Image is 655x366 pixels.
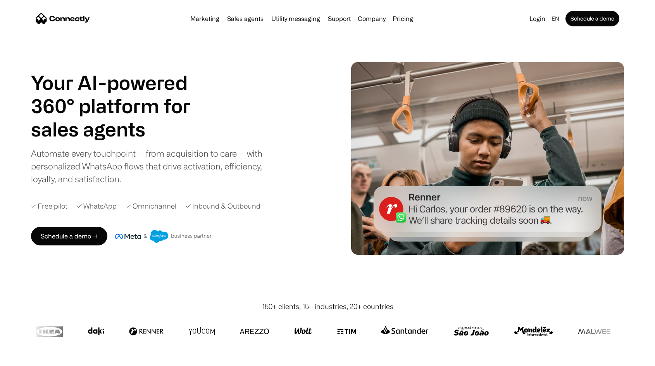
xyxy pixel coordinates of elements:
[262,301,393,312] div: 150+ clients, 15+ industries, 20+ countries
[8,352,47,363] aside: Language selected: English
[565,11,619,26] a: Schedule a demo
[126,201,176,211] div: ✓ Omnichannel
[31,117,209,141] h1: sales agents
[31,71,209,117] h1: Your AI-powered 360° platform for
[31,227,107,245] a: Schedule a demo →
[325,16,354,22] a: Support
[552,13,559,24] div: en
[358,13,386,24] div: Company
[355,13,388,24] div: Company
[224,16,267,22] a: Sales agents
[31,117,209,141] div: carousel
[31,117,209,141] div: 1 of 4
[526,13,548,24] a: Login
[548,13,564,24] div: en
[390,16,416,22] a: Pricing
[31,147,275,185] div: Automate every touchpoint — from acquisition to care — with personalized WhatsApp flows that driv...
[77,201,117,211] div: ✓ WhatsApp
[115,230,212,243] img: Meta and Salesforce business partner badge.
[186,201,260,211] div: ✓ Inbound & Outbound
[187,16,222,22] a: Marketing
[31,201,67,211] div: ✓ Free pilot
[16,352,47,363] ul: Language list
[36,13,90,24] a: home
[268,16,323,22] a: Utility messaging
